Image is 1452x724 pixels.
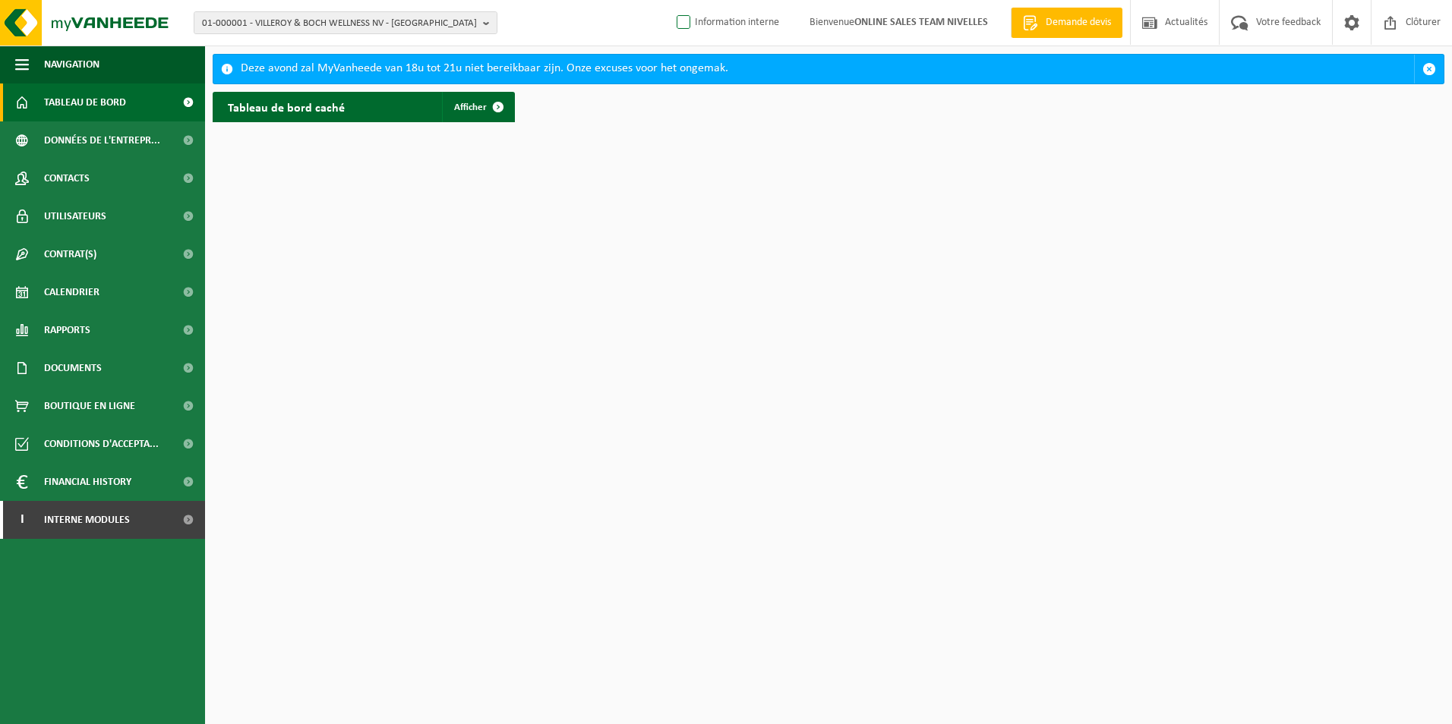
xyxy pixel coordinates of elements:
span: Contacts [44,159,90,197]
span: Utilisateurs [44,197,106,235]
button: 01-000001 - VILLEROY & BOCH WELLNESS NV - [GEOGRAPHIC_DATA] [194,11,497,34]
span: Afficher [454,102,487,112]
span: Données de l'entrepr... [44,121,160,159]
span: Contrat(s) [44,235,96,273]
span: Boutique en ligne [44,387,135,425]
span: 01-000001 - VILLEROY & BOCH WELLNESS NV - [GEOGRAPHIC_DATA] [202,12,477,35]
span: Calendrier [44,273,99,311]
span: Financial History [44,463,131,501]
span: I [15,501,29,539]
h2: Tableau de bord caché [213,92,360,121]
label: Information interne [674,11,779,34]
span: Documents [44,349,102,387]
span: Interne modules [44,501,130,539]
span: Conditions d'accepta... [44,425,159,463]
a: Afficher [442,92,513,122]
div: Deze avond zal MyVanheede van 18u tot 21u niet bereikbaar zijn. Onze excuses voor het ongemak. [241,55,1414,83]
a: Demande devis [1011,8,1122,38]
span: Rapports [44,311,90,349]
span: Navigation [44,46,99,83]
span: Tableau de bord [44,83,126,121]
span: Demande devis [1042,15,1115,30]
strong: ONLINE SALES TEAM NIVELLES [854,17,988,28]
